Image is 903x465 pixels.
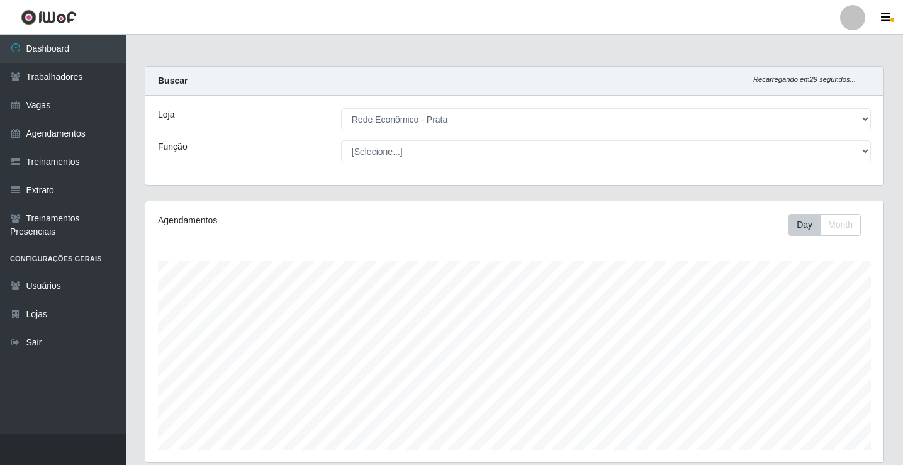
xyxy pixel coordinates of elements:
[788,214,821,236] button: Day
[158,108,174,121] label: Loja
[820,214,861,236] button: Month
[158,214,444,227] div: Agendamentos
[753,76,856,83] i: Recarregando em 29 segundos...
[158,76,188,86] strong: Buscar
[21,9,77,25] img: CoreUI Logo
[158,140,188,154] label: Função
[788,214,861,236] div: First group
[788,214,871,236] div: Toolbar with button groups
